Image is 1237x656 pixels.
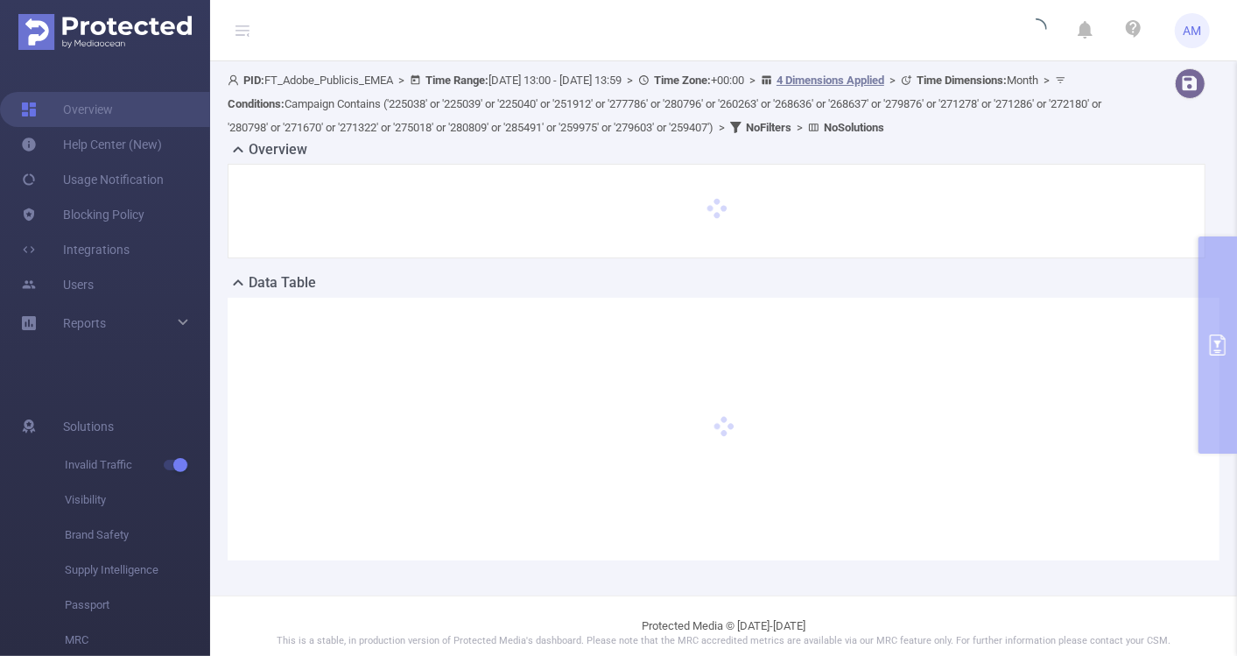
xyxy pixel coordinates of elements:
a: Users [21,267,94,302]
h2: Data Table [249,272,316,293]
a: Integrations [21,232,130,267]
a: Overview [21,92,113,127]
b: No Solutions [824,121,884,134]
span: Brand Safety [65,518,210,553]
span: Solutions [63,409,114,444]
span: Campaign Contains ('225038' or '225039' or '225040' or '251912' or '277786' or '280796' or '26026... [228,97,1101,134]
h2: Overview [249,139,307,160]
a: Help Center (New) [21,127,162,162]
span: > [791,121,808,134]
span: Passport [65,588,210,623]
img: Protected Media [18,14,192,50]
span: > [713,121,730,134]
span: Month [917,74,1038,87]
p: This is a stable, in production version of Protected Media's dashboard. Please note that the MRC ... [254,634,1193,649]
b: Time Zone: [654,74,711,87]
a: Blocking Policy [21,197,144,232]
span: Invalid Traffic [65,448,210,483]
span: > [1038,74,1055,87]
span: FT_Adobe_Publicis_EMEA [DATE] 13:00 - [DATE] 13:59 +00:00 [228,74,1101,134]
i: icon: user [228,74,243,86]
i: icon: loading [1026,18,1047,43]
span: AM [1184,13,1202,48]
span: Reports [63,316,106,330]
span: > [884,74,901,87]
b: Time Range: [425,74,488,87]
span: Supply Intelligence [65,553,210,588]
span: > [393,74,410,87]
b: PID: [243,74,264,87]
a: Reports [63,306,106,341]
span: > [744,74,761,87]
b: Conditions : [228,97,285,110]
a: Usage Notification [21,162,164,197]
span: > [622,74,638,87]
u: 4 Dimensions Applied [777,74,884,87]
b: No Filters [746,121,791,134]
span: Visibility [65,483,210,518]
b: Time Dimensions : [917,74,1007,87]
